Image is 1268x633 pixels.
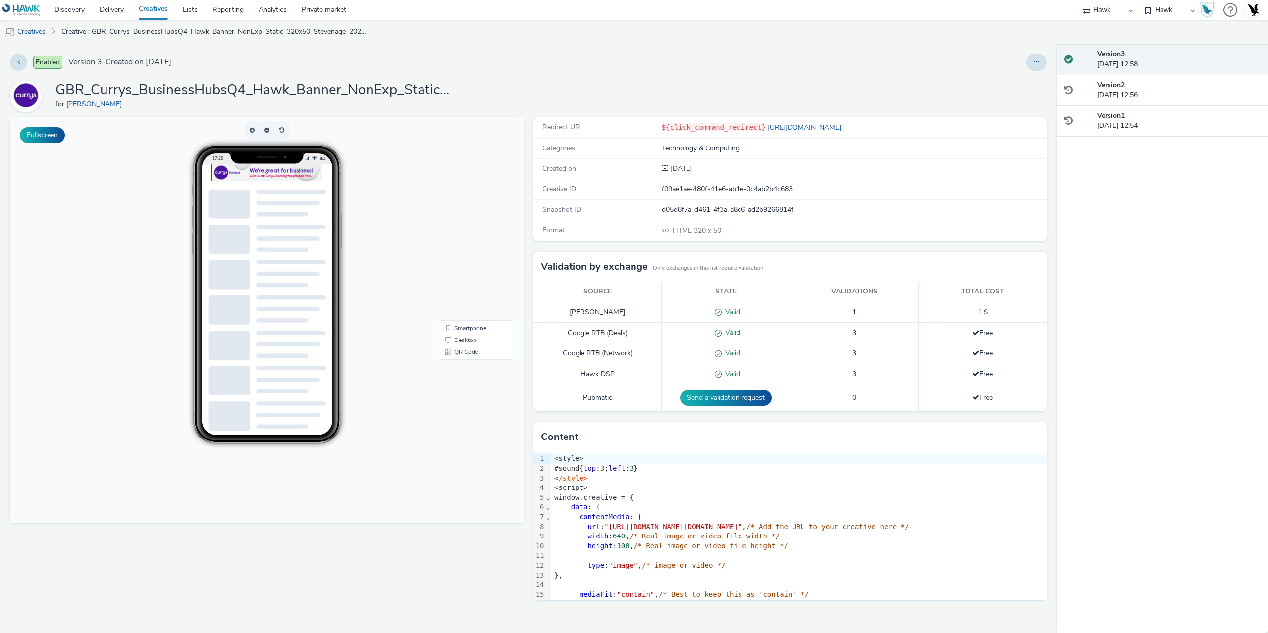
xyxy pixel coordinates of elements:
[1097,80,1125,90] strong: Version 2
[533,502,546,512] div: 6
[66,99,126,109] a: [PERSON_NAME]
[533,571,546,581] div: 13
[662,184,1046,194] div: f09ae1ae-480f-41e6-ab1e-0c4ab2b4c683
[1200,2,1215,18] img: Hawk Academy
[617,542,629,550] span: 100
[533,474,546,484] div: 3
[972,393,993,402] span: Free
[680,390,772,406] button: Send a validation request
[662,123,766,131] code: ${click_command_redirect}
[533,580,546,590] div: 14
[1097,80,1260,100] div: [DATE] 12:56
[617,590,654,598] span: "contain"
[551,454,1047,464] div: <style>
[600,464,604,472] span: 3
[766,123,845,132] a: [URL][DOMAIN_NAME]
[533,364,662,385] td: Hawk DSP
[722,369,740,379] span: Valid
[669,164,692,173] span: [DATE]
[551,590,1047,600] div: : ,
[746,523,909,531] span: /* Add the URL to your creative here */
[533,561,546,571] div: 12
[634,542,788,550] span: /* Real image or video file height */
[541,259,648,274] h3: Validation by exchange
[662,205,1046,215] div: d05d8f7a-d461-4f3a-a8c6-ad2b9266814f
[533,599,546,609] div: 16
[533,551,546,561] div: 11
[587,532,608,540] span: width
[551,571,1047,581] div: },
[546,513,551,521] span: Fold line
[542,205,581,214] span: Snapshot ID
[642,561,726,569] span: /* image or video */
[630,532,780,540] span: /* Real image or video file width */
[722,328,740,337] span: Valid
[546,503,551,511] span: Fold line
[551,483,1047,493] div: <script>
[542,122,584,132] span: Redirect URL
[659,590,809,598] span: /* Best to keep this as 'contain' */
[587,561,604,569] span: type
[852,307,856,317] span: 1
[551,474,1047,484] div: <
[542,164,576,173] span: Created on
[10,92,46,101] a: Curry's
[533,302,662,323] td: [PERSON_NAME]
[551,561,1047,571] div: : ,
[1097,111,1125,120] strong: Version 1
[533,493,546,503] div: 5
[558,474,587,482] span: /style>
[852,393,856,402] span: 0
[202,38,213,44] span: 17:28
[1097,49,1125,59] strong: Version 3
[55,99,66,109] span: for
[542,225,565,235] span: Format
[613,532,625,540] span: 640
[972,348,993,358] span: Free
[1245,2,1260,17] img: Account UK
[587,542,613,550] span: height
[551,541,1047,551] div: : ,
[533,483,546,493] div: 4
[533,385,662,411] td: Pubmatic
[541,430,578,444] h3: Content
[662,282,790,302] th: State
[431,217,501,229] li: Desktop
[444,220,467,226] span: Desktop
[662,144,1046,153] div: Technology & Computing
[551,502,1047,512] div: : {
[852,348,856,358] span: 3
[533,464,546,474] div: 2
[533,282,662,302] th: Source
[673,226,694,235] span: HTML
[533,522,546,532] div: 8
[431,205,501,217] li: Smartphone
[653,264,763,272] small: Only exchanges in this list require validation
[669,164,692,174] div: Creation 19 September 2025, 12:54
[551,532,1047,541] div: : ,
[68,56,171,68] span: Version 3 - Created on [DATE]
[444,232,468,238] span: QR Code
[722,348,740,358] span: Valid
[33,56,62,69] span: Enabled
[587,523,600,531] span: url
[852,328,856,338] span: 3
[542,144,575,153] span: Categories
[972,369,993,379] span: Free
[546,493,551,501] span: Fold line
[11,82,40,111] img: Curry's
[533,541,546,551] div: 10
[533,512,546,522] div: 7
[444,208,476,214] span: Smartphone
[630,464,634,472] span: 3
[972,328,993,338] span: Free
[533,532,546,541] div: 9
[542,184,576,194] span: Creative ID
[1097,49,1260,70] div: [DATE] 12:58
[1097,111,1260,131] div: [DATE] 12:54
[571,503,588,511] span: data
[1200,2,1218,18] a: Hawk Academy
[580,590,613,598] span: mediaFit
[5,27,15,37] img: mobile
